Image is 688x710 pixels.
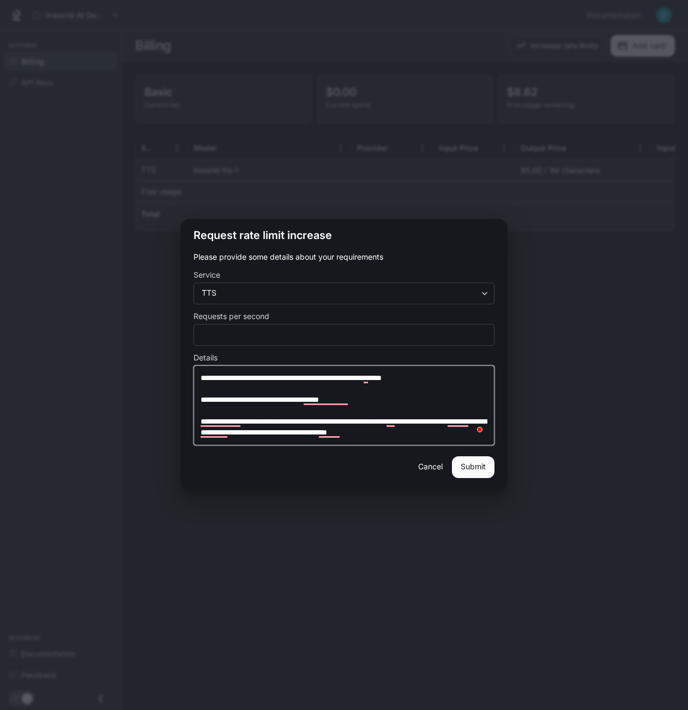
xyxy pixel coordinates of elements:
button: Submit [452,456,494,478]
textarea: To enrich screen reader interactions, please activate Accessibility in Grammarly extension settings [201,372,487,438]
p: Details [194,354,218,362]
p: Service [194,271,220,279]
h2: Request rate limit increase [180,219,508,252]
div: TTS [194,287,494,298]
button: Cancel [413,456,448,478]
p: Please provide some details about your requirements [194,252,494,262]
p: Requests per second [194,313,269,320]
